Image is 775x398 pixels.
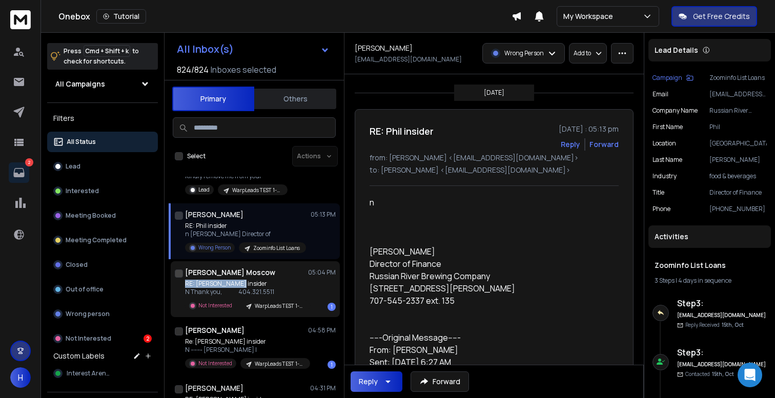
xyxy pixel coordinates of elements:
[66,285,104,294] p: Out of office
[355,55,462,64] p: [EMAIL_ADDRESS][DOMAIN_NAME]
[47,255,158,275] button: Closed
[185,230,306,238] p: n [PERSON_NAME] Director of
[370,165,619,175] p: to: [PERSON_NAME] <[EMAIL_ADDRESS][DOMAIN_NAME]>
[738,363,762,387] div: Open Intercom Messenger
[655,260,765,270] h1: Zoominfo List Loans
[198,360,232,367] p: Not Interested
[47,181,158,201] button: Interested
[589,139,619,150] div: Forward
[655,276,675,285] span: 3 Steps
[709,90,767,98] p: [EMAIL_ADDRESS][DOMAIN_NAME]
[185,338,308,346] p: Re: [PERSON_NAME] insider
[185,325,244,336] h1: [PERSON_NAME]
[351,371,402,392] button: Reply
[58,9,512,24] div: Onebox
[66,236,127,244] p: Meeting Completed
[685,321,744,329] p: Reply Received
[185,280,308,288] p: RE: [PERSON_NAME] insider
[685,370,734,378] p: Contacted
[574,49,591,57] p: Add to
[198,244,231,252] p: Wrong Person
[25,158,33,166] p: 2
[67,138,96,146] p: All Status
[652,123,683,131] p: First Name
[722,321,744,328] span: 15th, Oct
[709,139,767,148] p: [GEOGRAPHIC_DATA]
[359,376,378,387] div: Reply
[652,107,698,115] p: Company Name
[177,64,209,76] span: 824 / 824
[67,369,110,378] span: Interest Arena
[677,311,767,319] h6: [EMAIL_ADDRESS][DOMAIN_NAME]
[310,384,336,392] p: 04:31 PM
[55,79,105,89] h1: All Campaigns
[693,11,750,22] p: Get Free Credits
[308,326,336,334] p: 04:58 PM
[47,230,158,250] button: Meeting Completed
[47,111,158,125] h3: Filters
[709,74,767,82] p: Zoominfo List Loans
[185,288,308,296] p: N Thank you, 404.321.5511
[709,188,767,197] p: Director of Finance
[655,277,765,285] div: |
[253,244,300,252] p: Zoominfo List Loans
[185,222,306,230] p: RE: Phil insider
[9,162,29,183] a: 2
[255,302,304,310] p: WarpLeads TEST 1-10 EMPLOYEE
[47,279,158,300] button: Out of office
[563,11,617,22] p: My Workspace
[10,367,31,388] button: H
[671,6,757,27] button: Get Free Credits
[53,351,105,361] h3: Custom Labels
[66,162,80,171] p: Lead
[648,225,771,248] div: Activities
[198,302,232,309] p: Not Interested
[370,153,619,163] p: from: [PERSON_NAME] <[EMAIL_ADDRESS][DOMAIN_NAME]>
[709,123,767,131] p: Phil
[311,211,336,219] p: 05:13 PM
[84,45,130,57] span: Cmd + Shift + k
[66,187,99,195] p: Interested
[504,49,544,57] p: Wrong Person
[64,46,139,67] p: Press to check for shortcuts.
[47,304,158,324] button: Wrong person
[66,212,116,220] p: Meeting Booked
[709,107,767,115] p: Russian River Brewing Co
[484,89,504,97] p: [DATE]
[652,205,670,213] p: Phone
[678,276,731,285] span: 4 days in sequence
[709,156,767,164] p: [PERSON_NAME]
[677,346,767,359] h6: Step 3 :
[185,346,308,354] p: N ------- [PERSON_NAME] |
[328,361,336,369] div: 1
[652,90,668,98] p: Email
[655,45,698,55] p: Lead Details
[652,139,676,148] p: location
[308,268,336,277] p: 05:04 PM
[677,361,767,368] h6: [EMAIL_ADDRESS][DOMAIN_NAME]
[198,186,210,194] p: Lead
[177,44,234,54] h1: All Inbox(s)
[47,205,158,226] button: Meeting Booked
[652,74,694,82] button: Campaign
[370,124,434,138] h1: RE: Phil insider
[652,156,682,164] p: Last Name
[652,188,664,197] p: title
[328,303,336,311] div: 1
[144,334,152,343] div: 2
[232,186,281,194] p: WarpLeads TEST 1-10 EMPLOYEE
[561,139,580,150] button: Reply
[559,124,619,134] p: [DATE] : 05:13 pm
[677,297,767,309] h6: Step 3 :
[712,370,734,378] span: 15th, Oct
[185,210,243,220] h1: [PERSON_NAME]
[187,152,206,160] label: Select
[47,74,158,94] button: All Campaigns
[169,39,338,59] button: All Inbox(s)
[652,172,677,180] p: industry
[47,363,158,384] button: Interest Arena
[172,87,254,111] button: Primary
